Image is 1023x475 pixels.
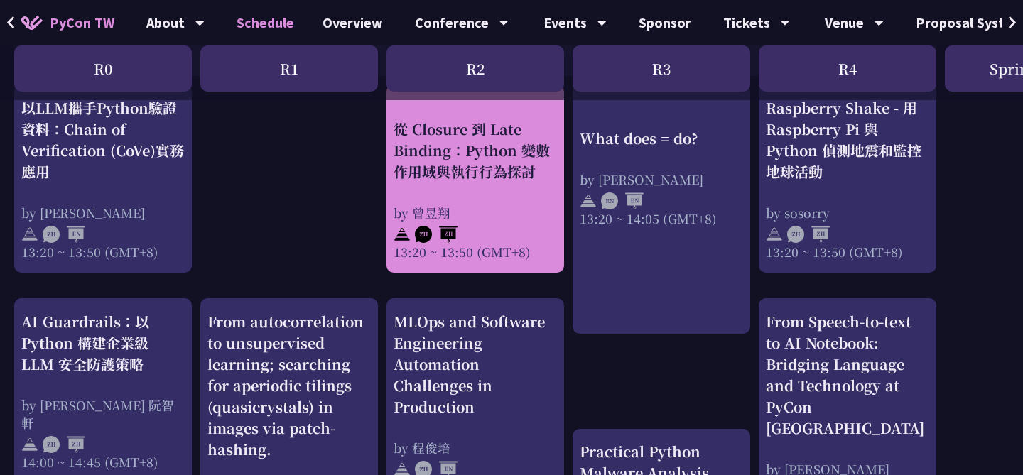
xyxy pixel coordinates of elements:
[200,45,378,92] div: R1
[21,311,185,375] div: AI Guardrails：以 Python 構建企業級 LLM 安全防護策略
[50,12,114,33] span: PyCon TW
[580,128,743,149] div: What does = do?
[394,204,557,222] div: by 曾昱翔
[43,436,85,453] img: ZHZH.38617ef.svg
[207,311,371,460] div: From autocorrelation to unsupervised learning; searching for aperiodic tilings (quasicrystals) in...
[43,226,85,243] img: ZHEN.371966e.svg
[394,311,557,417] div: MLOps and Software Engineering Automation Challenges in Production
[580,97,743,321] a: What does = do? by [PERSON_NAME] 13:20 ~ 14:05 (GMT+8)
[415,226,458,243] img: ZHZH.38617ef.svg
[14,45,192,92] div: R0
[601,192,644,209] img: ENEN.5a408d1.svg
[386,45,564,92] div: R2
[21,16,43,30] img: Home icon of PyCon TW 2025
[759,45,936,92] div: R4
[21,243,185,261] div: 13:20 ~ 13:50 (GMT+8)
[766,226,783,243] img: svg+xml;base64,PHN2ZyB4bWxucz0iaHR0cDovL3d3dy53My5vcmcvMjAwMC9zdmciIHdpZHRoPSIyNCIgaGVpZ2h0PSIyNC...
[394,439,557,457] div: by 程俊培
[766,97,929,261] a: Raspberry Shake - 用 Raspberry Pi 與 Python 偵測地震和監控地球活動 by sosorry 13:20 ~ 13:50 (GMT+8)
[580,170,743,188] div: by [PERSON_NAME]
[766,204,929,222] div: by sosorry
[21,226,38,243] img: svg+xml;base64,PHN2ZyB4bWxucz0iaHR0cDovL3d3dy53My5vcmcvMjAwMC9zdmciIHdpZHRoPSIyNCIgaGVpZ2h0PSIyNC...
[21,453,185,471] div: 14:00 ~ 14:45 (GMT+8)
[766,311,929,439] div: From Speech-to-text to AI Notebook: Bridging Language and Technology at PyCon [GEOGRAPHIC_DATA]
[580,192,597,209] img: svg+xml;base64,PHN2ZyB4bWxucz0iaHR0cDovL3d3dy53My5vcmcvMjAwMC9zdmciIHdpZHRoPSIyNCIgaGVpZ2h0PSIyNC...
[21,204,185,222] div: by [PERSON_NAME]
[394,97,557,261] a: 從 Closure 到 Late Binding：Python 變數作用域與執行行為探討 by 曾昱翔 13:20 ~ 13:50 (GMT+8)
[7,5,129,40] a: PyCon TW
[766,97,929,182] div: Raspberry Shake - 用 Raspberry Pi 與 Python 偵測地震和監控地球活動
[394,119,557,182] div: 從 Closure 到 Late Binding：Python 變數作用域與執行行為探討
[21,97,185,182] div: 以LLM攜手Python驗證資料：Chain of Verification (CoVe)實務應用
[21,396,185,432] div: by [PERSON_NAME] 阮智軒
[21,97,185,261] a: 以LLM攜手Python驗證資料：Chain of Verification (CoVe)實務應用 by [PERSON_NAME] 13:20 ~ 13:50 (GMT+8)
[580,209,743,227] div: 13:20 ~ 14:05 (GMT+8)
[573,45,750,92] div: R3
[766,243,929,261] div: 13:20 ~ 13:50 (GMT+8)
[394,226,411,243] img: svg+xml;base64,PHN2ZyB4bWxucz0iaHR0cDovL3d3dy53My5vcmcvMjAwMC9zdmciIHdpZHRoPSIyNCIgaGVpZ2h0PSIyNC...
[787,226,830,243] img: ZHZH.38617ef.svg
[394,243,557,261] div: 13:20 ~ 13:50 (GMT+8)
[21,436,38,453] img: svg+xml;base64,PHN2ZyB4bWxucz0iaHR0cDovL3d3dy53My5vcmcvMjAwMC9zdmciIHdpZHRoPSIyNCIgaGVpZ2h0PSIyNC...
